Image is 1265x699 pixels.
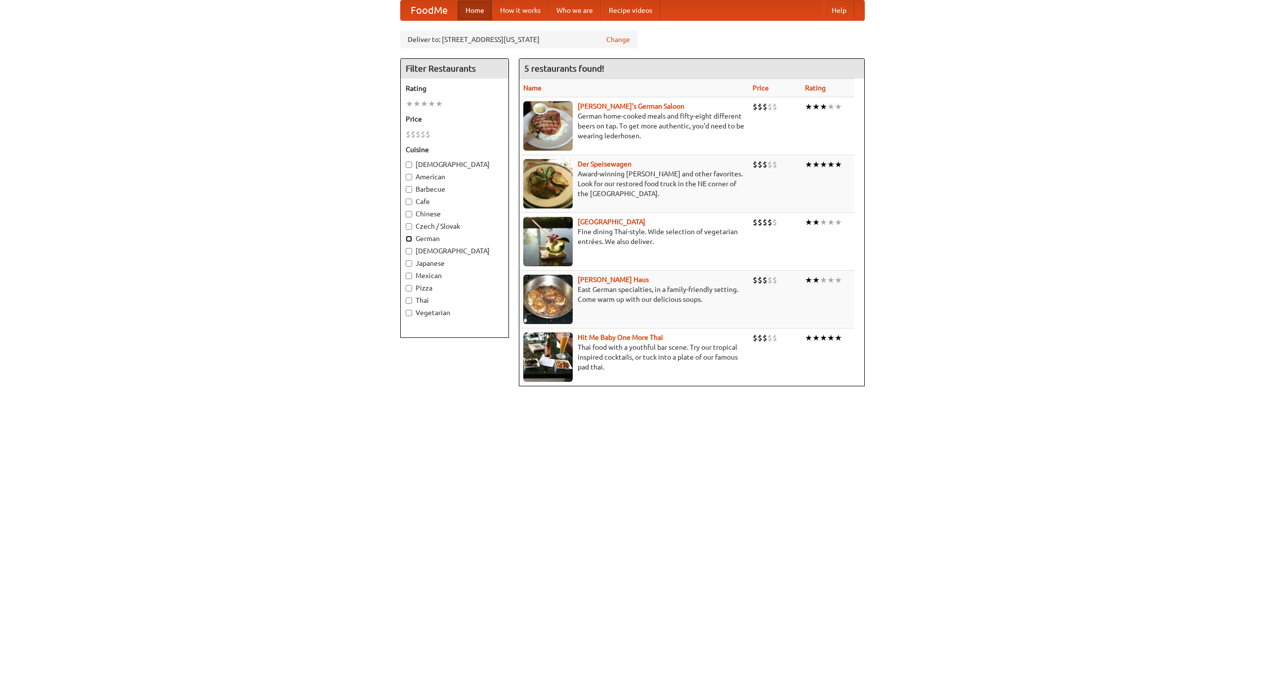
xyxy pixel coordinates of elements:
a: Der Speisewagen [578,160,632,168]
input: Vegetarian [406,310,412,316]
a: Help [824,0,854,20]
a: Price [753,84,769,92]
a: How it works [492,0,548,20]
input: Chinese [406,211,412,217]
p: Fine dining Thai-style. Wide selection of vegetarian entrées. We also deliver. [523,227,745,247]
li: ★ [413,98,421,109]
input: Japanese [406,260,412,267]
li: ★ [805,217,812,228]
div: Deliver to: [STREET_ADDRESS][US_STATE] [400,31,637,48]
input: Mexican [406,273,412,279]
input: Pizza [406,285,412,291]
ng-pluralize: 5 restaurants found! [524,64,604,73]
a: Name [523,84,542,92]
label: Japanese [406,258,504,268]
li: $ [772,332,777,343]
p: Thai food with a youthful bar scene. Try our tropical inspired cocktails, or tuck into a plate of... [523,342,745,372]
li: $ [758,332,762,343]
label: German [406,234,504,244]
b: Hit Me Baby One More Thai [578,333,663,341]
li: ★ [820,275,827,286]
li: $ [762,332,767,343]
h5: Cuisine [406,145,504,155]
li: $ [767,159,772,170]
a: [PERSON_NAME] Haus [578,276,649,284]
li: $ [753,332,758,343]
h4: Filter Restaurants [401,59,508,79]
li: ★ [812,101,820,112]
input: Cafe [406,199,412,205]
label: Cafe [406,197,504,206]
li: $ [772,275,777,286]
li: ★ [812,159,820,170]
img: speisewagen.jpg [523,159,573,208]
li: ★ [827,159,835,170]
li: ★ [835,101,842,112]
a: [GEOGRAPHIC_DATA] [578,218,645,226]
li: ★ [812,275,820,286]
li: ★ [805,275,812,286]
li: ★ [827,332,835,343]
p: East German specialties, in a family-friendly setting. Come warm up with our delicious soups. [523,285,745,304]
li: $ [767,332,772,343]
p: German home-cooked meals and fifty-eight different beers on tap. To get more authentic, you'd nee... [523,111,745,141]
li: ★ [428,98,435,109]
label: Pizza [406,283,504,293]
li: ★ [827,217,835,228]
label: [DEMOGRAPHIC_DATA] [406,160,504,169]
li: $ [753,159,758,170]
input: American [406,174,412,180]
li: $ [762,217,767,228]
li: $ [772,101,777,112]
h5: Rating [406,83,504,93]
li: $ [758,275,762,286]
input: Czech / Slovak [406,223,412,230]
img: kohlhaus.jpg [523,275,573,324]
a: Rating [805,84,826,92]
input: Thai [406,297,412,304]
li: $ [767,101,772,112]
img: babythai.jpg [523,332,573,382]
li: ★ [827,101,835,112]
a: Who we are [548,0,601,20]
li: ★ [805,159,812,170]
a: Change [606,35,630,44]
li: $ [758,101,762,112]
li: ★ [820,101,827,112]
li: ★ [820,159,827,170]
input: German [406,236,412,242]
li: $ [767,275,772,286]
label: Barbecue [406,184,504,194]
li: $ [411,129,416,140]
li: ★ [820,332,827,343]
li: ★ [805,101,812,112]
li: ★ [835,217,842,228]
label: [DEMOGRAPHIC_DATA] [406,246,504,256]
li: $ [772,217,777,228]
label: Chinese [406,209,504,219]
a: Home [458,0,492,20]
a: FoodMe [401,0,458,20]
li: ★ [820,217,827,228]
li: $ [758,159,762,170]
li: $ [421,129,425,140]
li: ★ [827,275,835,286]
a: Recipe videos [601,0,660,20]
label: Thai [406,295,504,305]
li: $ [762,159,767,170]
input: [DEMOGRAPHIC_DATA] [406,162,412,168]
li: $ [762,275,767,286]
li: ★ [805,332,812,343]
li: ★ [835,275,842,286]
li: $ [772,159,777,170]
label: Vegetarian [406,308,504,318]
li: ★ [435,98,443,109]
li: $ [762,101,767,112]
li: $ [753,275,758,286]
li: $ [425,129,430,140]
a: [PERSON_NAME]'s German Saloon [578,102,684,110]
li: $ [753,101,758,112]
